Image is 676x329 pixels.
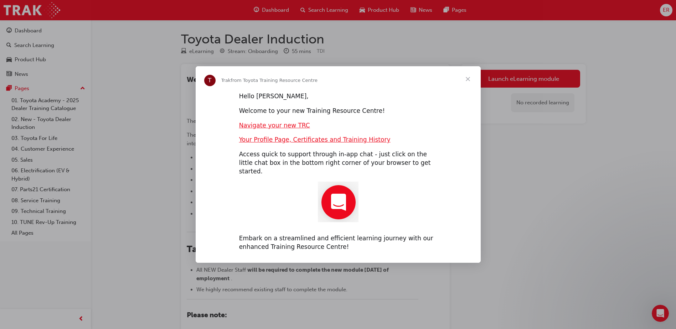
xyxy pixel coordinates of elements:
a: Navigate your new TRC [239,122,310,129]
span: Close [455,66,481,92]
a: Your Profile Page, Certificates and Training History [239,136,391,143]
div: Embark on a streamlined and efficient learning journey with our enhanced Training Resource Centre! [239,234,437,251]
div: Access quick to support through in-app chat - just click on the little chat box in the bottom rig... [239,150,437,176]
span: Trak [221,78,231,83]
span: from Toyota Training Resource Centre [231,78,318,83]
div: Welcome to your new Training Resource Centre! [239,107,437,115]
div: Profile image for Trak [204,75,216,86]
div: Hello [PERSON_NAME], [239,92,437,101]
